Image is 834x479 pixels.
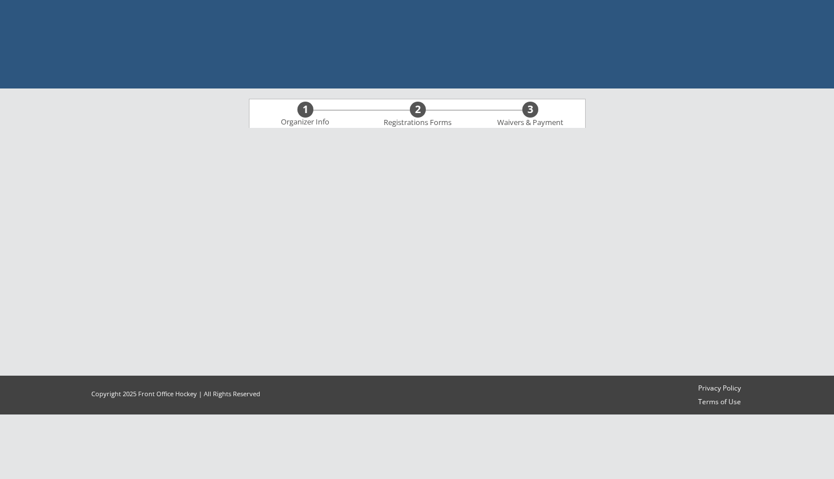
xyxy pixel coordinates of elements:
div: Registrations Forms [378,118,457,127]
div: 2 [410,103,426,116]
a: Terms of Use [693,397,746,407]
div: 1 [297,103,313,116]
div: Organizer Info [274,118,337,127]
div: 3 [522,103,538,116]
a: Privacy Policy [693,384,746,393]
div: Copyright 2025 Front Office Hockey | All Rights Reserved [80,389,271,398]
div: Waivers & Payment [491,118,570,127]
